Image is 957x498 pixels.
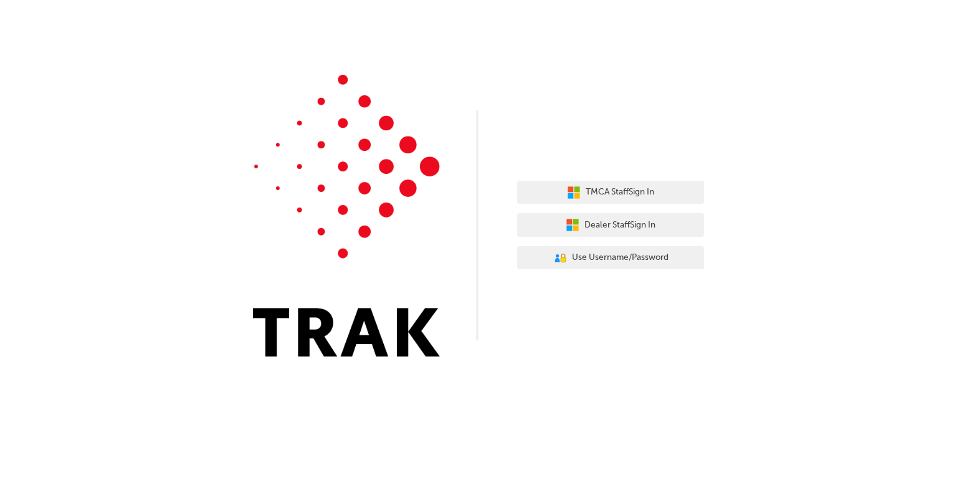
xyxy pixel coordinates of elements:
span: TMCA Staff Sign In [586,185,654,199]
button: TMCA StaffSign In [517,181,704,204]
button: Dealer StaffSign In [517,213,704,237]
button: Use Username/Password [517,246,704,270]
span: Use Username/Password [572,251,669,265]
img: Trak [253,75,440,357]
span: Dealer Staff Sign In [584,218,655,232]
